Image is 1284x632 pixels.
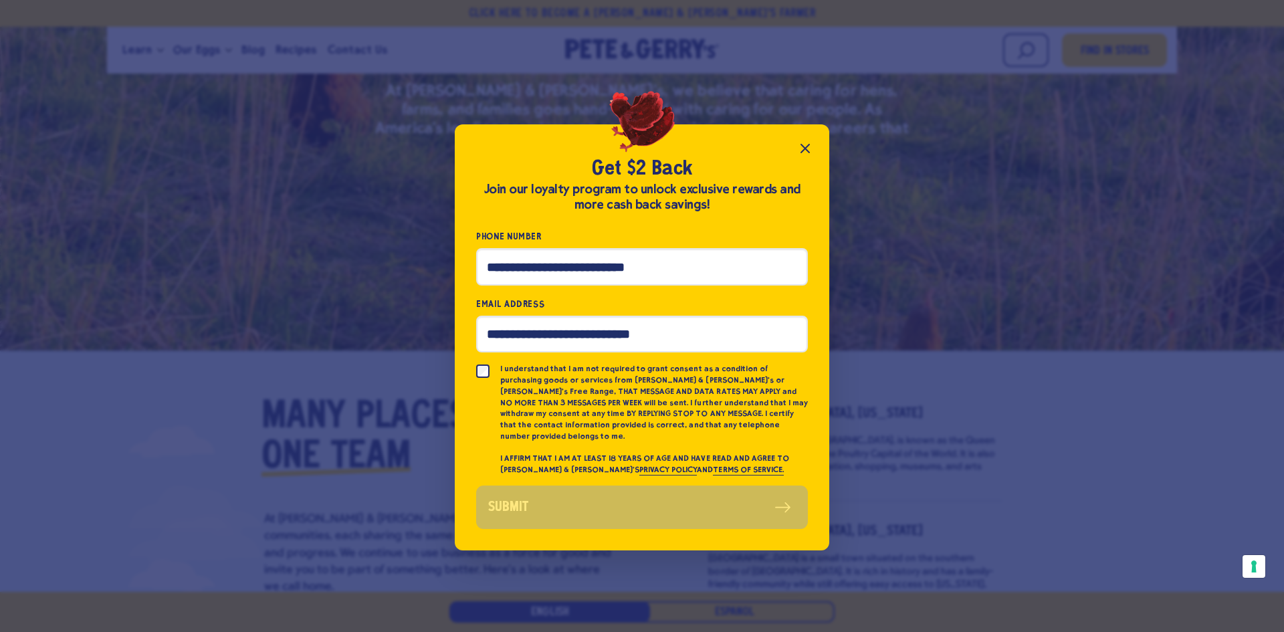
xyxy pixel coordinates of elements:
[500,363,808,442] p: I understand that I am not required to grant consent as a condition of purchasing goods or servic...
[1243,555,1265,578] button: Your consent preferences for tracking technologies
[792,135,819,162] button: Close popup
[476,296,808,312] label: Email Address
[713,465,783,476] a: TERMS OF SERVICE.
[476,364,490,378] input: I understand that I am not required to grant consent as a condition of purchasing goods or servic...
[500,453,808,476] p: I AFFIRM THAT I AM AT LEAST 18 YEARS OF AGE AND HAVE READ AND AGREE TO [PERSON_NAME] & [PERSON_NA...
[476,486,808,529] button: Submit
[476,182,808,213] div: Join our loyalty program to unlock exclusive rewards and more cash back savings!
[639,465,697,476] a: PRIVACY POLICY
[476,229,808,244] label: Phone Number
[476,156,808,182] h2: Get $2 Back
